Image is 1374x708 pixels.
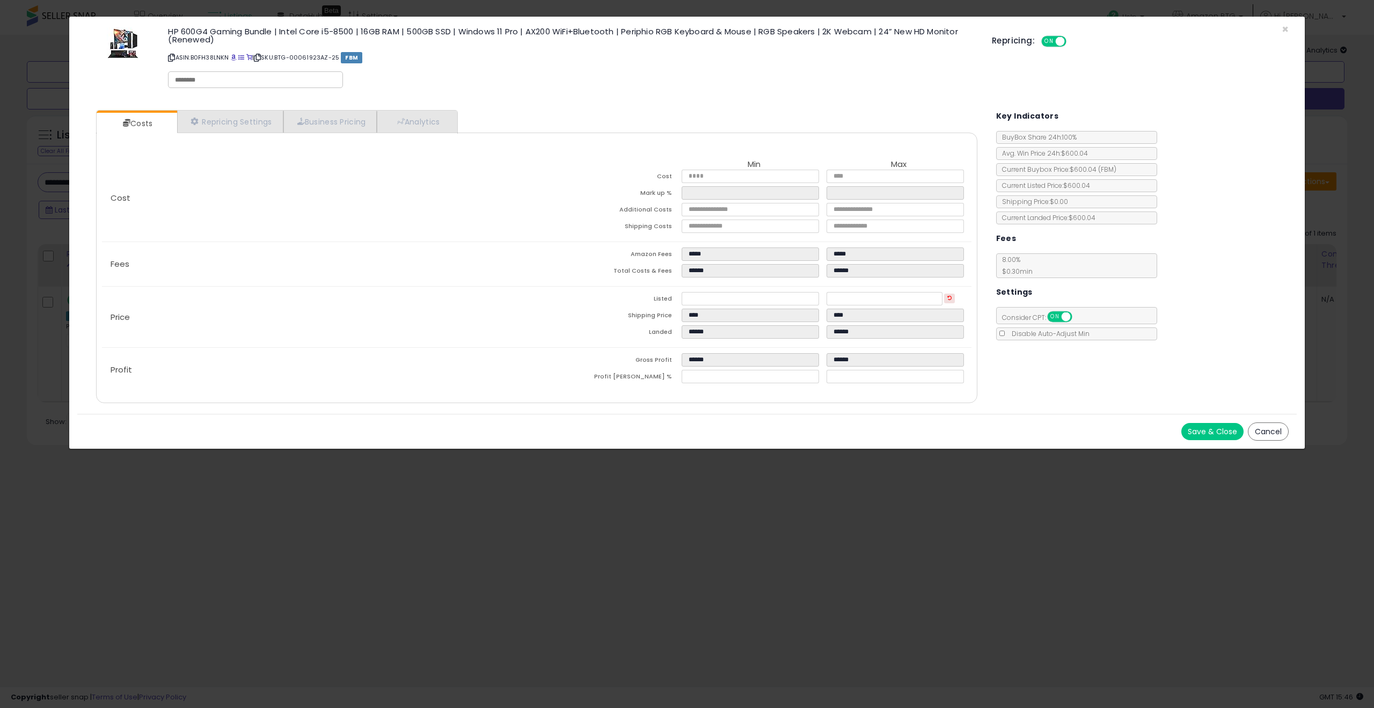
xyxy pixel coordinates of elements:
td: Mark up % [537,186,682,203]
td: Cost [537,170,682,186]
p: Profit [102,366,537,374]
td: Amazon Fees [537,247,682,264]
td: Gross Profit [537,353,682,370]
span: OFF [1065,37,1082,46]
td: Additional Costs [537,203,682,220]
button: Cancel [1248,422,1289,441]
span: $600.04 [1070,165,1116,174]
a: Business Pricing [283,111,377,133]
span: Current Buybox Price: [997,165,1116,174]
button: Save & Close [1181,423,1244,440]
td: Shipping Costs [537,220,682,236]
a: Analytics [377,111,456,133]
h5: Settings [996,286,1033,299]
td: Profit [PERSON_NAME] % [537,370,682,386]
a: Your listing only [246,53,252,62]
p: Cost [102,194,537,202]
span: ON [1042,37,1056,46]
span: OFF [1070,312,1087,322]
span: × [1282,21,1289,37]
span: Disable Auto-Adjust Min [1006,329,1090,338]
h3: HP 600G4 Gaming Bundle | Intel Core i5-8500 | 16GB RAM | 500GB SSD | Windows 11 Pro | AX200 WiFi+... [168,27,976,43]
span: FBM [341,52,362,63]
td: Shipping Price [537,309,682,325]
span: Current Landed Price: $600.04 [997,213,1095,222]
span: 8.00 % [997,255,1033,276]
a: Costs [97,113,176,134]
p: Fees [102,260,537,268]
h5: Repricing: [992,37,1035,45]
td: Listed [537,292,682,309]
span: BuyBox Share 24h: 100% [997,133,1077,142]
a: BuyBox page [231,53,237,62]
img: 51CRs3bcvyL._SL60_.jpg [107,27,139,60]
span: Current Listed Price: $600.04 [997,181,1090,190]
span: ON [1048,312,1062,322]
h5: Key Indicators [996,110,1059,123]
th: Max [827,160,971,170]
span: ( FBM ) [1098,165,1116,174]
a: All offer listings [238,53,244,62]
td: Landed [537,325,682,342]
span: Shipping Price: $0.00 [997,197,1068,206]
p: ASIN: B0FH38LNKN | SKU: BTG-00061923AZ-25 [168,49,976,66]
span: $0.30 min [997,267,1033,276]
span: Consider CPT: [997,313,1086,322]
h5: Fees [996,232,1017,245]
td: Total Costs & Fees [537,264,682,281]
span: Avg. Win Price 24h: $600.04 [997,149,1088,158]
th: Min [682,160,827,170]
p: Price [102,313,537,322]
a: Repricing Settings [177,111,283,133]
